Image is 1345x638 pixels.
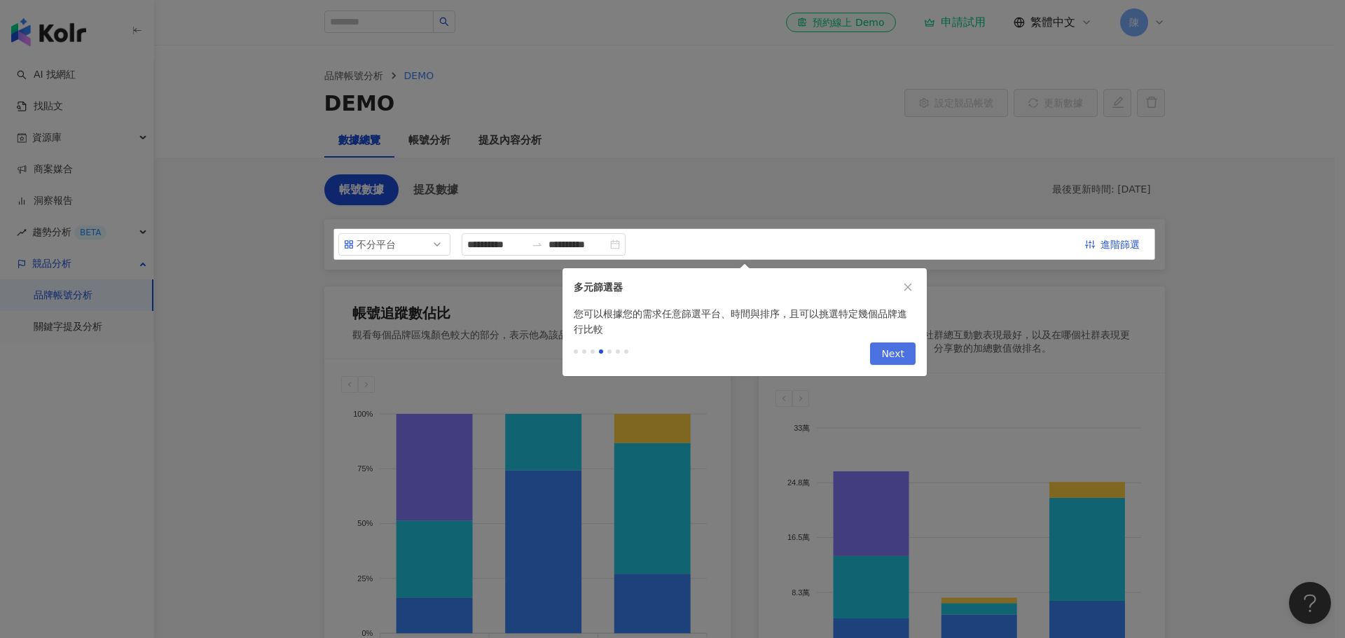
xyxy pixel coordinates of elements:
[900,279,916,295] button: close
[881,343,904,366] span: Next
[574,279,900,295] div: 多元篩選器
[563,306,927,337] div: 您可以根據您的需求任意篩選平台、時間與排序，且可以挑選特定幾個品牌進行比較
[870,342,916,365] button: Next
[903,282,913,292] span: close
